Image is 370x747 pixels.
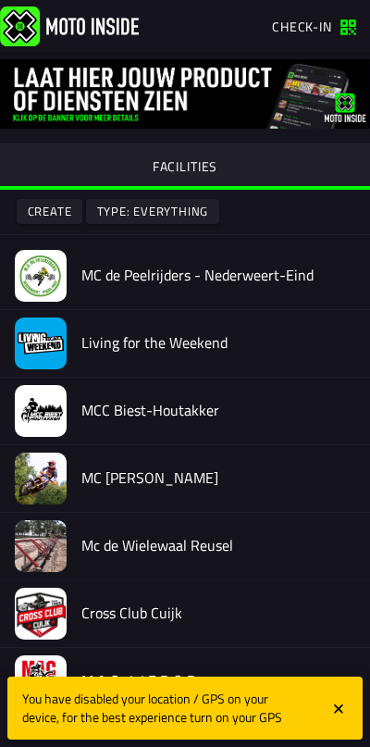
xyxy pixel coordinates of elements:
[15,520,67,572] img: facility-image
[15,655,67,707] img: facility-image
[81,469,355,487] h2: MC [PERSON_NAME]
[81,267,355,284] h2: MC de Peelrijders - Nederweert-Eind
[81,672,355,690] h2: M A C L I E R O P
[28,205,72,218] ion-text: Create
[15,588,67,640] img: facility-image
[272,17,332,36] span: Check-in
[81,604,355,622] h2: Cross Club Cuijk
[263,10,366,42] a: Check-in
[86,199,219,224] ion-button: Type: Everything
[81,334,355,352] h2: Living for the Weekend
[15,250,67,302] img: facility-image
[15,453,67,504] img: facility-image
[81,402,355,419] h2: MCC Biest-Houtakker
[15,385,67,437] img: facility-image
[81,537,355,554] h2: Mc de Wielewaal Reusel
[15,317,67,369] img: facility-image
